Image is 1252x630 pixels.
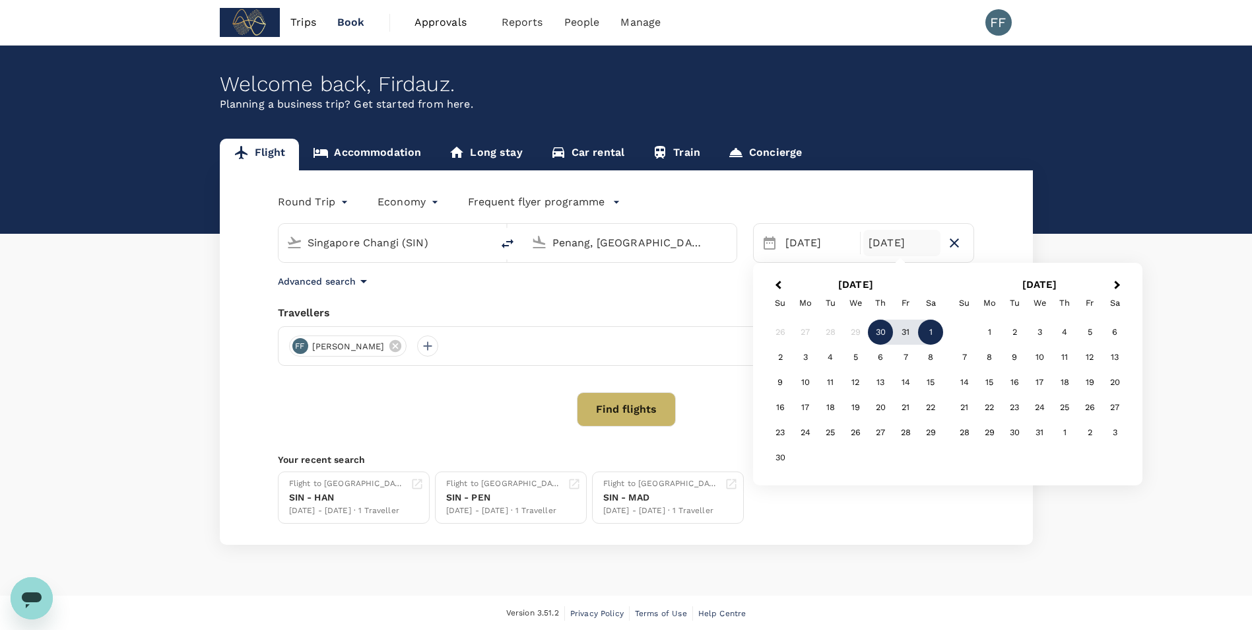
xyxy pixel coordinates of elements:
div: Choose Thursday, December 4th, 2025 [1052,320,1077,345]
a: Train [638,139,714,170]
span: Version 3.51.2 [506,607,559,620]
div: Flight to [GEOGRAPHIC_DATA] [603,477,719,491]
div: Choose Friday, December 5th, 2025 [1077,320,1102,345]
div: Welcome back , Firdauz . [220,72,1033,96]
div: [DATE] [780,230,857,256]
div: Choose Tuesday, December 23rd, 2025 [1002,395,1027,420]
div: Choose Friday, October 31st, 2025 [893,320,918,345]
div: Choose Wednesday, December 31st, 2025 [1027,420,1052,445]
div: Choose Monday, December 15th, 2025 [977,370,1002,395]
div: [DATE] - [DATE] · 1 Traveller [603,505,719,518]
div: Choose Sunday, November 2nd, 2025 [768,345,793,370]
div: Choose Saturday, November 29th, 2025 [918,420,943,445]
div: Choose Sunday, December 7th, 2025 [952,345,977,370]
div: Saturday [1102,291,1127,316]
a: Help Centre [698,606,746,621]
div: Choose Tuesday, November 11th, 2025 [818,370,843,395]
div: Choose Sunday, November 16th, 2025 [768,395,793,420]
div: Choose Thursday, November 27th, 2025 [868,420,893,445]
div: Travellers [278,305,975,321]
div: Choose Monday, December 1st, 2025 [977,320,1002,345]
div: Choose Wednesday, November 5th, 2025 [843,345,868,370]
div: Choose Thursday, December 11th, 2025 [1052,345,1077,370]
div: Choose Thursday, November 13th, 2025 [868,370,893,395]
button: Open [482,241,485,244]
div: Choose Sunday, November 9th, 2025 [768,370,793,395]
button: delete [492,228,523,260]
div: Choose Saturday, December 6th, 2025 [1102,320,1127,345]
p: Your recent search [278,453,975,466]
div: Choose Tuesday, November 4th, 2025 [818,345,843,370]
div: Wednesday [1027,291,1052,316]
a: Terms of Use [635,606,687,621]
span: Privacy Policy [570,609,624,618]
div: Choose Saturday, November 22nd, 2025 [918,395,943,420]
div: Choose Monday, November 24th, 2025 [793,420,818,445]
img: Subdimension Pte Ltd [220,8,280,37]
div: Choose Thursday, November 6th, 2025 [868,345,893,370]
div: Tuesday [818,291,843,316]
p: Planning a business trip? Get started from here. [220,96,1033,112]
span: People [564,15,600,30]
a: Car rental [537,139,639,170]
div: Choose Friday, November 14th, 2025 [893,370,918,395]
span: Terms of Use [635,609,687,618]
div: Choose Tuesday, December 16th, 2025 [1002,370,1027,395]
div: Choose Sunday, December 21st, 2025 [952,395,977,420]
h2: [DATE] [948,279,1132,291]
iframe: Button to launch messaging window [11,577,53,619]
div: Tuesday [1002,291,1027,316]
p: Advanced search [278,275,356,288]
button: Find flights [577,392,676,427]
a: Privacy Policy [570,606,624,621]
div: Choose Tuesday, December 30th, 2025 [1002,420,1027,445]
div: Round Trip [278,192,352,213]
div: [DATE] - [DATE] · 1 Traveller [289,505,405,518]
div: Wednesday [843,291,868,316]
div: Choose Thursday, January 1st, 2026 [1052,420,1077,445]
div: Friday [1077,291,1102,316]
div: Choose Saturday, December 20th, 2025 [1102,370,1127,395]
span: Help Centre [698,609,746,618]
div: Choose Sunday, November 30th, 2025 [768,445,793,470]
div: Flight to [GEOGRAPHIC_DATA] [446,477,562,491]
div: Choose Sunday, December 14th, 2025 [952,370,977,395]
span: [PERSON_NAME] [304,340,393,353]
button: Advanced search [278,273,372,289]
div: FF [985,9,1012,36]
div: Choose Monday, December 29th, 2025 [977,420,1002,445]
div: Choose Monday, December 22nd, 2025 [977,395,1002,420]
div: Monday [977,291,1002,316]
div: Choose Saturday, November 15th, 2025 [918,370,943,395]
div: Choose Thursday, December 25th, 2025 [1052,395,1077,420]
div: Choose Friday, December 26th, 2025 [1077,395,1102,420]
div: Thursday [868,291,893,316]
div: Choose Saturday, December 27th, 2025 [1102,395,1127,420]
div: Month November, 2025 [768,320,943,470]
div: Not available Sunday, October 26th, 2025 [768,320,793,345]
input: Going to [552,232,709,253]
div: Choose Wednesday, December 10th, 2025 [1027,345,1052,370]
div: Saturday [918,291,943,316]
button: Previous Month [766,275,787,297]
span: Trips [290,15,316,30]
div: Choose Friday, December 12th, 2025 [1077,345,1102,370]
div: Choose Sunday, November 23rd, 2025 [768,420,793,445]
div: Choose Wednesday, November 26th, 2025 [843,420,868,445]
div: SIN - HAN [289,491,405,505]
div: Choose Tuesday, November 18th, 2025 [818,395,843,420]
div: Choose Thursday, December 18th, 2025 [1052,370,1077,395]
div: [DATE] - [DATE] · 1 Traveller [446,505,562,518]
button: Open [727,241,730,244]
a: Flight [220,139,300,170]
a: Concierge [714,139,816,170]
div: Choose Tuesday, December 2nd, 2025 [1002,320,1027,345]
div: Monday [793,291,818,316]
a: Long stay [435,139,536,170]
div: Choose Monday, November 3rd, 2025 [793,345,818,370]
div: Choose Wednesday, November 19th, 2025 [843,395,868,420]
div: Choose Friday, January 2nd, 2026 [1077,420,1102,445]
div: Choose Wednesday, December 17th, 2025 [1027,370,1052,395]
span: Book [337,15,365,30]
div: Sunday [768,291,793,316]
